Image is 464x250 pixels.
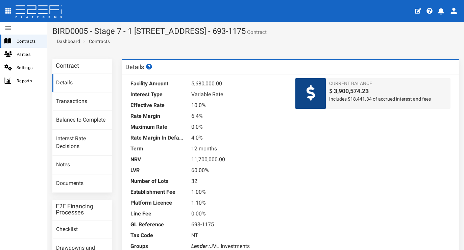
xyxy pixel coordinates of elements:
dt: Line Fee [130,208,185,219]
dd: Variable Rate [191,89,286,100]
span: Parties [17,50,42,58]
dd: 32 [191,176,286,187]
a: Checklist [52,221,112,239]
dd: 1.00% [191,187,286,197]
dt: Effective Rate [130,100,185,111]
dt: Establishment Fee [130,187,185,197]
span: Reports [17,77,42,85]
h3: E2E Financing Processes [56,203,108,215]
dt: Maximum Rate [130,122,185,132]
dt: Rate Margin In Default [130,132,185,143]
dt: Facility Amount [130,78,185,89]
dd: 5,680,000.00 [191,78,286,89]
span: Settings [17,64,42,71]
span: Current Balance [329,80,447,87]
dd: 0.00% [191,208,286,219]
a: Interest Rate Decisions [52,130,112,156]
dt: GL Reference [130,219,185,230]
small: Contract [246,30,267,35]
span: Dashboard [54,39,80,44]
span: Contracts [17,37,42,45]
dd: 1.10% [191,197,286,208]
dd: NT [191,230,286,241]
dd: 693-1175 [191,219,286,230]
a: Details [52,74,112,92]
dd: 11,700,000.00 [191,154,286,165]
dd: 0.0% [191,122,286,132]
dt: Term [130,143,185,154]
dt: Interest Type [130,89,185,100]
h3: Contract [56,63,79,69]
span: $ 3,900,574.23 [329,87,447,96]
a: Transactions [52,92,112,111]
a: Dashboard [54,38,80,45]
a: Notes [52,156,112,174]
h3: Details [125,64,153,70]
dd: 6.4% [191,111,286,122]
dd: 10.0% [191,100,286,111]
dt: NRV [130,154,185,165]
a: Contracts [89,38,110,45]
dd: 4.0% [191,132,286,143]
a: Documents [52,174,112,193]
dt: Platform Licence [130,197,185,208]
dd: 60.00% [191,165,286,176]
h1: BIRD0005 - Stage 7 - 1 [STREET_ADDRESS] - 693-1175 [52,27,459,36]
dt: Tax Code [130,230,185,241]
dt: Rate Margin [130,111,185,122]
i: Lender : [191,243,210,249]
span: Includes $18,441.34 of accrued interest and fees [329,96,447,102]
a: Balance to Complete [52,111,112,129]
dt: LVR [130,165,185,176]
dd: 12 months [191,143,286,154]
dt: Number of Lots [130,176,185,187]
